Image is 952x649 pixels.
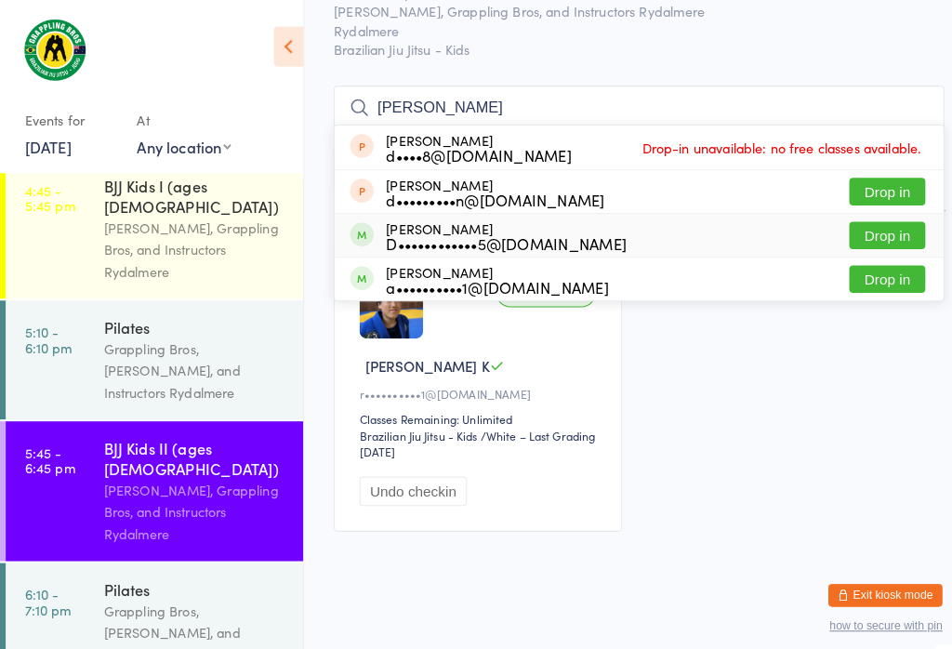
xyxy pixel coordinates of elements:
div: [PERSON_NAME] [377,258,595,288]
time: 5:10 - 6:10 pm [24,317,71,347]
span: Drop-in unavailable: no free classes available. [623,130,905,158]
button: Drop in [830,217,905,244]
time: 4:45 - 5:45 pm [24,179,73,208]
button: Undo checkin [351,466,456,495]
time: 6:10 - 7:10 pm [24,574,70,603]
time: 5:45 - 6:45 pm [24,435,73,465]
div: a••••••••••1@[DOMAIN_NAME] [377,273,595,288]
span: [PERSON_NAME], Grappling Bros, and Instructors Rydalmere [326,2,894,20]
div: [PERSON_NAME] [377,216,613,245]
div: r••••••••••1@[DOMAIN_NAME] [351,377,588,392]
div: Pilates [101,310,281,330]
a: [DATE] [24,133,70,153]
a: 5:10 -6:10 pmPilatesGrappling Bros, [PERSON_NAME], and Instructors Rydalmere [6,294,297,410]
div: Events for [24,102,115,133]
div: Brazilian Jiu Jitsu - Kids [351,417,467,433]
button: Drop in [830,174,905,201]
div: Any location [134,133,226,153]
button: Exit kiosk mode [810,571,921,593]
span: Rydalmere [326,20,894,39]
div: BJJ Kids II (ages [DEMOGRAPHIC_DATA]) [101,428,281,469]
button: how to secure with pin [811,605,921,618]
button: Drop in [830,259,905,286]
div: d••••8@[DOMAIN_NAME] [377,144,559,159]
div: [PERSON_NAME] [377,173,591,203]
div: Pilates [101,566,281,587]
div: D••••••••••••5@[DOMAIN_NAME] [377,231,613,245]
div: At [134,102,226,133]
span: [PERSON_NAME] K [357,348,479,367]
div: [PERSON_NAME], Grappling Bros, and Instructors Rydalmere [101,469,281,533]
a: 4:45 -5:45 pmBJJ Kids I (ages [DEMOGRAPHIC_DATA])[PERSON_NAME], Grappling Bros, and Instructors R... [6,155,297,292]
span: Brazilian Jiu Jitsu - Kids [326,39,923,58]
div: d•••••••••n@[DOMAIN_NAME] [377,188,591,203]
div: Grappling Bros, [PERSON_NAME], and Instructors Rydalmere [101,330,281,394]
img: Grappling Bros Rydalmere [19,14,88,84]
div: Classes Remaining: Unlimited [351,402,588,417]
img: image1744618314.png [351,269,414,331]
div: [PERSON_NAME], Grappling Bros, and Instructors Rydalmere [101,212,281,276]
a: 5:45 -6:45 pmBJJ Kids II (ages [DEMOGRAPHIC_DATA])[PERSON_NAME], Grappling Bros, and Instructors ... [6,412,297,549]
div: [PERSON_NAME] [377,129,559,159]
div: BJJ Kids I (ages [DEMOGRAPHIC_DATA]) [101,171,281,212]
input: Search [326,84,923,126]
